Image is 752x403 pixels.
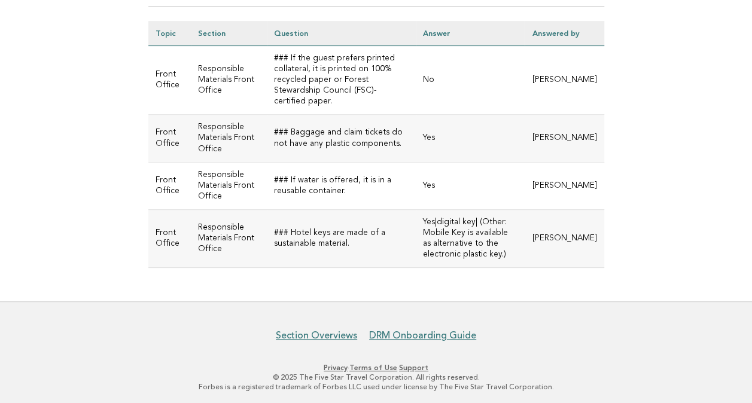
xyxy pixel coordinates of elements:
[191,115,267,162] td: Responsible Materials Front Office
[148,46,191,115] td: Front Office
[191,162,267,209] td: Responsible Materials Front Office
[324,364,348,372] a: Privacy
[148,115,191,162] td: Front Office
[416,162,525,209] td: Yes
[369,329,476,341] a: DRM Onboarding Guide
[276,329,357,341] a: Section Overviews
[17,373,735,382] p: © 2025 The Five Star Travel Corporation. All rights reserved.
[525,46,604,115] td: [PERSON_NAME]
[416,21,525,46] th: Answer
[267,162,416,209] td: ### If water is offered, it is in a reusable container.
[191,209,267,267] td: Responsible Materials Front Office
[416,115,525,162] td: Yes
[148,209,191,267] td: Front Office
[525,21,604,46] th: Answered by
[525,162,604,209] td: [PERSON_NAME]
[267,115,416,162] td: ### Baggage and claim tickets do not have any plastic components.
[267,21,416,46] th: Question
[349,364,397,372] a: Terms of Use
[17,363,735,373] p: · ·
[148,162,191,209] td: Front Office
[416,46,525,115] td: No
[525,209,604,267] td: [PERSON_NAME]
[399,364,428,372] a: Support
[148,21,191,46] th: Topic
[416,209,525,267] td: Yes|digital key| (Other: Mobile Key is available as alternative to the electronic plastic key.)
[525,115,604,162] td: [PERSON_NAME]
[267,209,416,267] td: ### Hotel keys are made of a sustainable material.
[267,46,416,115] td: ### If the guest prefers printed collateral, it is printed on 100% recycled paper or Forest Stewa...
[17,382,735,392] p: Forbes is a registered trademark of Forbes LLC used under license by The Five Star Travel Corpora...
[191,46,267,115] td: Responsible Materials Front Office
[191,21,267,46] th: Section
